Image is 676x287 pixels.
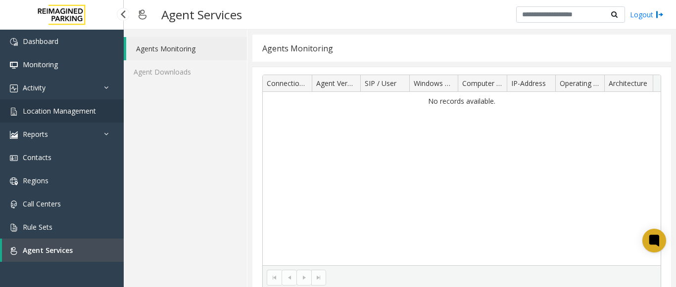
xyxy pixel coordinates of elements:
[23,153,51,162] span: Contacts
[23,60,58,69] span: Monitoring
[630,9,664,20] a: Logout
[10,38,18,46] img: 'icon'
[10,247,18,255] img: 'icon'
[124,60,247,83] a: Agent Downloads
[23,83,46,92] span: Activity
[511,79,546,88] span: IP-Address
[10,61,18,69] img: 'icon'
[10,201,18,208] img: 'icon'
[2,239,124,262] a: Agent Services
[126,37,247,60] a: Agents Monitoring
[10,154,18,162] img: 'icon'
[23,176,48,185] span: Regions
[267,79,322,88] span: Connection Time
[10,177,18,185] img: 'icon'
[656,9,664,20] img: logout
[462,79,516,88] span: Computer Name
[263,75,661,265] div: Data table
[10,84,18,92] img: 'icon'
[23,222,52,232] span: Rule Sets
[263,92,661,111] td: No records available.
[560,79,617,88] span: Operating System
[262,42,333,55] div: Agents Monitoring
[23,199,61,208] span: Call Centers
[316,79,361,88] span: Agent Version
[23,106,96,116] span: Location Management
[23,37,58,46] span: Dashboard
[414,79,460,88] span: Windows User
[156,2,247,27] h3: Agent Services
[10,131,18,139] img: 'icon'
[23,246,73,255] span: Agent Services
[10,224,18,232] img: 'icon'
[609,79,647,88] span: Architecture
[10,108,18,116] img: 'icon'
[365,79,396,88] span: SIP / User
[23,129,48,139] span: Reports
[134,2,151,27] img: pageIcon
